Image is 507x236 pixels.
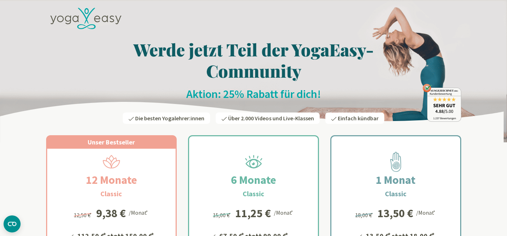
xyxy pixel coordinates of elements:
button: CMP-Widget öffnen [4,215,21,232]
h3: Classic [385,188,407,199]
span: 15,00 € [213,212,232,219]
div: /Monat [274,208,294,217]
span: Über 2.000 Videos und Live-Klassen [228,115,314,122]
h1: Werde jetzt Teil der YogaEasy-Community [46,39,461,81]
span: Einfach kündbar [338,115,379,122]
span: Die besten Yogalehrer:innen [135,115,204,122]
div: 11,25 € [235,208,271,219]
h2: 1 Monat [359,171,432,188]
h2: 12 Monate [69,171,154,188]
h2: 6 Monate [214,171,293,188]
h3: Classic [100,188,122,199]
span: 12,50 € [74,212,93,219]
div: /Monat [129,208,149,217]
h2: Aktion: 25% Rabatt für dich! [46,87,461,101]
div: /Monat [416,208,436,217]
div: 13,50 € [378,208,413,219]
h3: Classic [243,188,264,199]
img: ausgezeichnet_badge.png [423,84,461,122]
span: 18,00 € [355,212,374,219]
span: Unser Bestseller [88,138,135,146]
div: 9,38 € [96,208,126,219]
